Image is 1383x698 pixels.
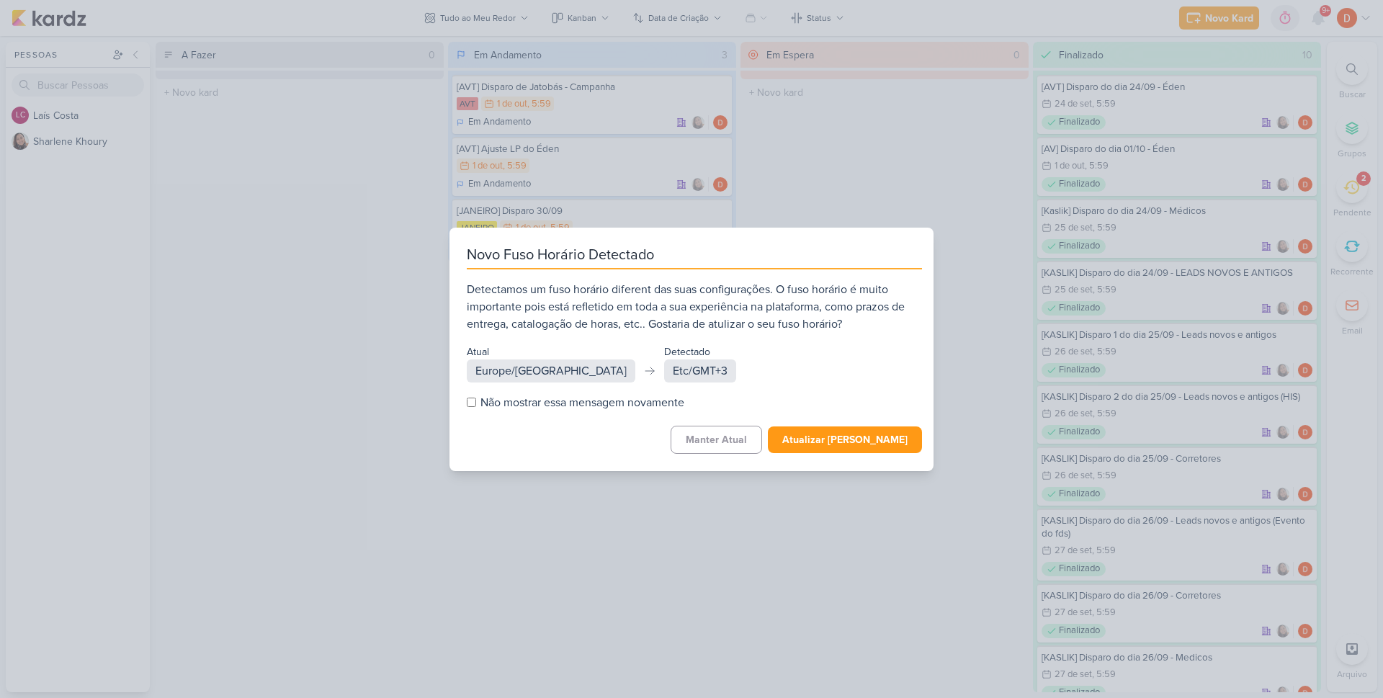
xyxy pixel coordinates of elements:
[480,394,684,411] span: Não mostrar essa mensagem novamente
[671,426,762,454] button: Manter Atual
[664,344,736,359] div: Detectado
[768,426,922,453] button: Atualizar [PERSON_NAME]
[467,398,476,407] input: Não mostrar essa mensagem novamente
[467,281,922,333] div: Detectamos um fuso horário diferent das suas configurações. O fuso horário é muito importante poi...
[664,359,736,382] div: Etc/GMT+3
[467,359,635,382] div: Europe/[GEOGRAPHIC_DATA]
[467,245,922,269] div: Novo Fuso Horário Detectado
[467,344,635,359] div: Atual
